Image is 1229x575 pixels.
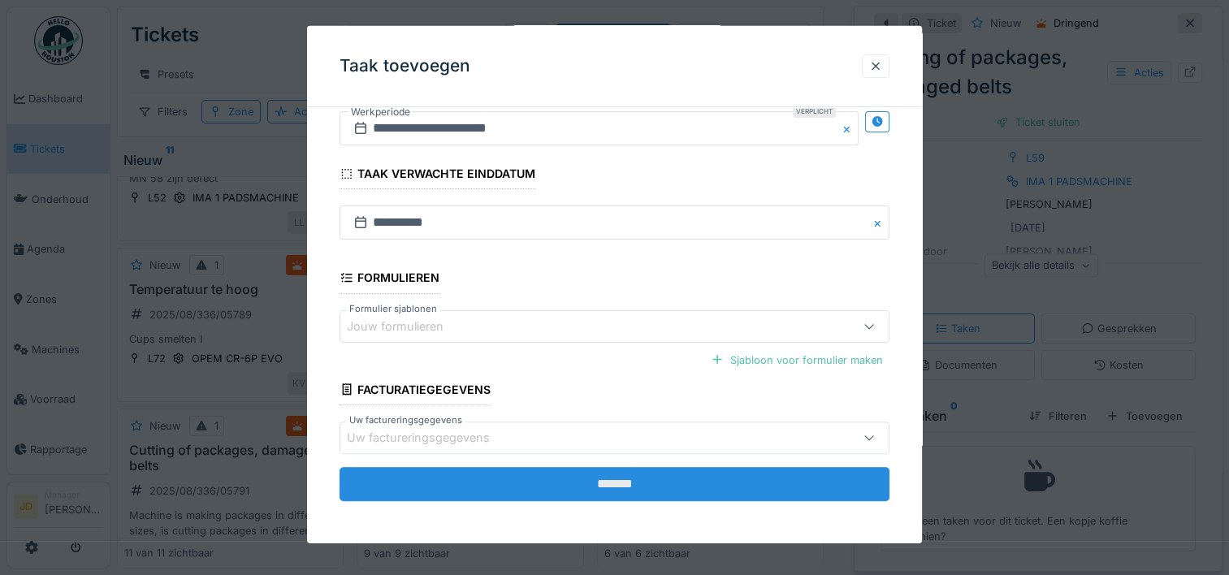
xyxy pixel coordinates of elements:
label: Uw factureringsgegevens [346,413,465,427]
div: Facturatiegegevens [340,378,491,405]
button: Close [841,111,859,145]
div: Verplicht [793,105,836,118]
div: Jouw formulieren [347,318,466,335]
div: Formulieren [340,266,439,293]
label: Formulier sjablonen [346,301,440,315]
div: Sjabloon voor formulier maken [704,348,889,370]
h3: Taak toevoegen [340,56,470,76]
div: Uw factureringsgegevens [347,429,513,447]
label: Werkperiode [349,103,412,121]
button: Close [872,205,889,240]
div: Taak verwachte einddatum [340,162,535,189]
